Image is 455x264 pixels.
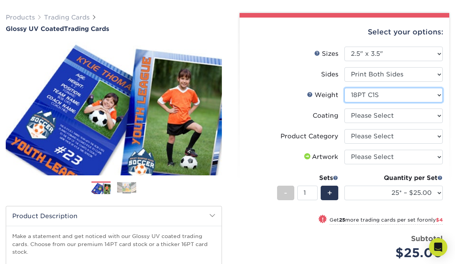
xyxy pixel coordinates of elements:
span: Glossy UV Coated [6,25,64,32]
a: Glossy UV CoatedTrading Cards [6,25,222,32]
div: Sizes [314,49,338,58]
div: Sets [277,173,338,183]
div: Coating [313,111,338,120]
h1: Trading Cards [6,25,222,32]
span: $4 [436,217,443,223]
div: Weight [307,91,338,100]
strong: 25 [339,217,345,223]
div: Sides [321,70,338,79]
span: + [327,187,332,199]
div: $25.00 [350,244,443,262]
strong: Subtotal [411,234,443,243]
img: Trading Cards 01 [91,182,111,195]
div: Product Category [281,132,338,141]
a: Products [6,14,35,21]
div: Quantity per Set [344,173,443,183]
span: ! [322,215,324,224]
small: Get more trading cards per set for [329,217,443,225]
div: Artwork [303,152,338,162]
span: only [425,217,443,223]
a: Trading Cards [44,14,90,21]
img: Trading Cards 02 [117,182,136,194]
span: - [284,187,287,199]
div: Select your options: [246,18,444,47]
div: Open Intercom Messenger [429,238,447,256]
h2: Product Description [6,206,222,226]
img: Glossy UV Coated 01 [6,34,222,183]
